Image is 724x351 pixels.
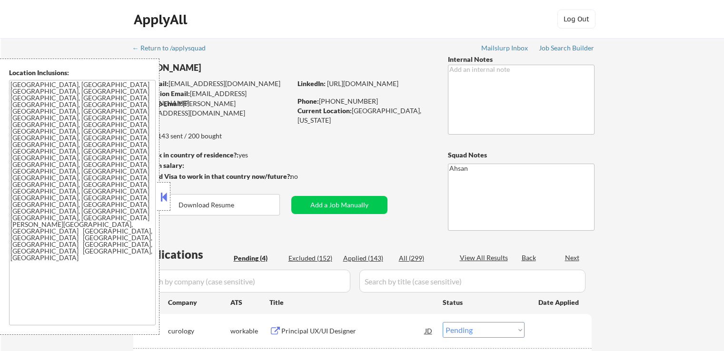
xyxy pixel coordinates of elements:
div: [EMAIL_ADDRESS][DOMAIN_NAME] [134,79,291,88]
div: Mailslurp Inbox [481,45,529,51]
strong: Can work in country of residence?: [133,151,238,159]
strong: LinkedIn: [298,79,326,88]
div: Company [168,298,230,307]
div: no [290,172,317,181]
div: [PERSON_NAME][EMAIL_ADDRESS][DOMAIN_NAME] [133,99,291,117]
div: [PERSON_NAME] [133,62,329,74]
strong: Will need Visa to work in that country now/future?: [133,172,292,180]
div: workable [230,326,269,336]
div: yes [133,150,288,160]
div: Internal Notes [448,55,595,64]
div: Title [269,298,434,307]
strong: Current Location: [298,107,352,115]
div: ApplyAll [134,11,190,28]
div: ← Return to /applysquad [132,45,215,51]
a: ← Return to /applysquad [132,44,215,54]
div: [EMAIL_ADDRESS][DOMAIN_NAME] [134,89,291,107]
div: Applied (143) [343,253,391,263]
div: JD [424,322,434,339]
div: 143 sent / 200 bought [133,131,291,141]
div: Date Applied [538,298,580,307]
button: Log Out [557,10,595,29]
button: Add a Job Manually [291,196,387,214]
div: Squad Notes [448,150,595,160]
div: [GEOGRAPHIC_DATA], [US_STATE] [298,106,432,125]
div: View All Results [460,253,511,263]
div: All (299) [399,253,446,263]
div: Excluded (152) [288,253,336,263]
strong: Phone: [298,97,319,105]
div: Back [522,253,537,263]
div: Next [565,253,580,263]
div: curology [168,326,230,336]
input: Search by title (case sensitive) [359,270,585,292]
button: Download Resume [133,194,280,215]
div: Location Inclusions: [9,68,156,78]
div: Job Search Builder [539,45,595,51]
div: Applications [136,249,230,260]
a: Job Search Builder [539,44,595,54]
a: Mailslurp Inbox [481,44,529,54]
input: Search by company (case sensitive) [136,270,350,292]
div: Pending (4) [234,253,281,263]
div: ATS [230,298,269,307]
a: [URL][DOMAIN_NAME] [327,79,398,88]
div: [PHONE_NUMBER] [298,97,432,106]
div: Principal UX/UI Designer [281,326,425,336]
div: Status [443,293,525,311]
